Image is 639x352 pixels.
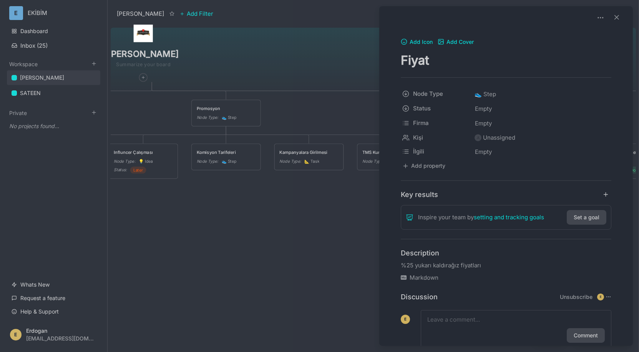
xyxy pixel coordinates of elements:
span: Status [413,104,464,113]
div: Node Type👟Step [401,87,611,102]
div: E [597,294,604,300]
h4: Description [401,249,611,257]
span: Empty [475,104,492,114]
button: Add Cover [438,39,474,46]
i: 👟 [475,90,483,98]
button: Unsubscribe [560,294,593,300]
div: E [401,315,410,324]
div: Unassigned [483,133,515,142]
div: KişiUnassigned [401,131,611,145]
button: Add property [401,161,447,171]
div: Markdown [401,273,611,282]
span: Node Type [413,89,464,98]
button: Status [398,102,472,115]
button: Add Icon [401,39,433,46]
span: Empty [475,118,492,128]
span: İlgili [413,147,464,156]
a: setting and tracking goals [474,213,544,222]
span: Inspire your team by [418,213,544,222]
span: Step [475,90,496,99]
h4: Key results [401,190,438,199]
div: StatusEmpty [401,102,611,116]
button: Set a goal [567,210,606,225]
div: İlgiliEmpty [401,145,611,159]
button: Firma [398,116,472,130]
button: Kişi [398,131,472,145]
span: Kişi [413,133,464,142]
span: Empty [475,147,492,157]
button: Comment [567,328,605,343]
button: add key result [602,191,612,198]
h4: Discussion [401,292,438,301]
button: İlgili [398,145,472,158]
div: FirmaEmpty [401,116,611,131]
span: Firma [413,118,464,128]
textarea: node title [401,52,611,68]
p: %25 yukarı kaldırağız fiyatları [401,261,611,270]
button: Node Type [398,87,472,101]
